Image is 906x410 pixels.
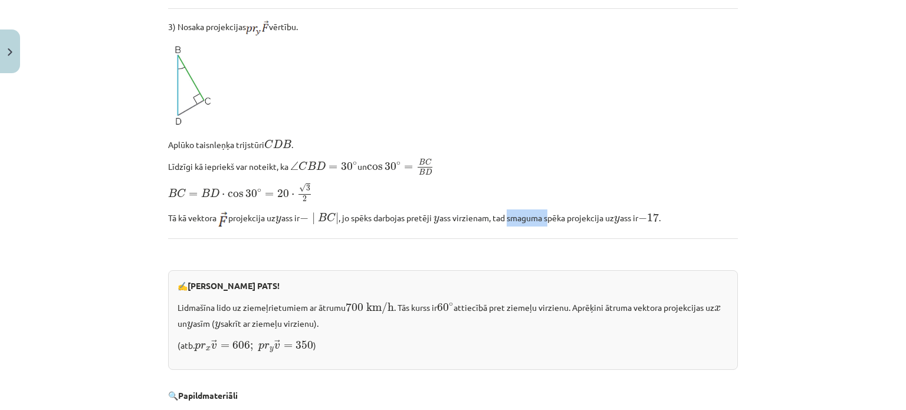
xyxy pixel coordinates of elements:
span: 30 [341,162,353,170]
b: [PERSON_NAME] PATS! [188,280,280,291]
span: km/h [366,302,394,314]
span: B [419,169,425,175]
span: ∘ [449,303,453,306]
p: 3) Nosaka projekcijas vērtību. [168,21,738,35]
p: ✍️ [178,280,728,292]
span: 350 [296,341,313,349]
p: Lidmašīna lido uz ziemeļrietumiem ar ātrumu . Tās kurss ir attiecībā pret ziemeļu virzienu. Aprēķ... [178,299,728,330]
span: x [206,347,211,351]
span: 20 [277,189,289,198]
img: icon-close-lesson-0947bae3869378f0d4975bcd49f059093ad1ed9edebbc8119c70593378902aed.svg [8,48,12,56]
span: y [270,347,274,352]
span: 2 [303,196,307,202]
span: C [425,159,432,166]
span: 30 [385,162,396,170]
span: x [714,306,721,311]
span: C [264,140,273,149]
span: D [316,162,326,170]
span: y [187,322,193,329]
span: → [274,340,280,348]
span: v [274,343,280,349]
span: y [434,216,439,224]
p: Tā kā vektora ﻿ projekcija uz ass ir ﻿, jo spēks darbojas pretēji ass virzienam, tad smaguma spēk... [168,209,738,227]
span: ; [250,343,253,351]
span: ∘ [353,162,357,165]
span: √ [299,183,306,192]
span: B [318,213,327,221]
span: → [211,340,217,348]
span: = [404,165,413,170]
span: 60 [437,303,449,311]
span: y [275,216,281,224]
span: D [210,189,219,197]
span: − [300,214,308,222]
span: v [211,343,217,349]
span: B [168,189,177,197]
span: 3 [306,185,310,191]
span: = [221,344,229,349]
span: B [201,189,210,197]
p: 🔍 [168,389,738,402]
span: D [273,140,283,148]
span: 700 [346,303,363,311]
span: y [215,322,221,329]
span: C [177,189,186,198]
b: Papildmateriāli [178,390,238,401]
span: C [298,162,307,170]
span: ∘ [396,162,401,165]
span: = [265,192,274,197]
span: ∘ [257,189,261,192]
span: p [195,343,201,351]
span: ⋅ [222,193,225,197]
span: C [327,213,336,222]
span: p [258,343,264,351]
span: ⋅ [291,193,294,197]
span: cos [367,165,383,170]
span: r [264,343,270,349]
span: − [638,214,647,222]
span: r [201,343,206,349]
span: ∠ [290,162,298,170]
span: B [307,162,316,170]
span: cos [228,192,244,198]
p: (atb. ) [178,337,728,353]
span: B [283,140,291,148]
span: = [189,192,198,197]
span: 17 [647,213,659,222]
p: Līdzīgi kā iepriekš var noteikt, ka ﻿ un [168,158,738,175]
span: 606 [232,341,250,349]
span: 30 [245,189,257,198]
span: ∣ [312,212,315,225]
span: y [614,216,620,224]
span: D [425,169,432,175]
span: ∣ [336,212,339,225]
span: = [329,165,337,170]
p: Aplūko taisnleņķa trijstūri . [168,136,738,151]
span: B [419,159,425,165]
span: = [284,344,293,349]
